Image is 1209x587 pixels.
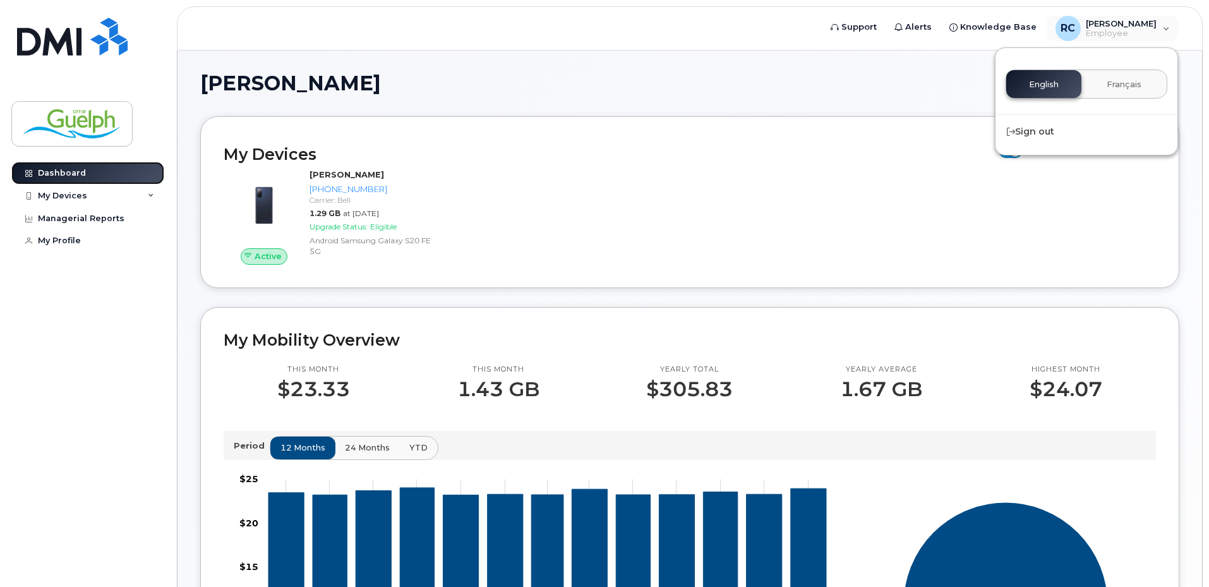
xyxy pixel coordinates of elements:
p: $24.07 [1030,378,1102,401]
span: Upgrade Status: [310,222,368,231]
p: This month [277,365,350,375]
h2: My Mobility Overview [224,330,1156,349]
strong: [PERSON_NAME] [310,169,384,179]
span: Français [1107,80,1141,90]
span: Eligible [370,222,397,231]
p: Period [234,440,270,452]
p: This month [457,365,539,375]
div: Sign out [995,120,1177,143]
img: image20231002-3703462-zm6wmn.jpeg [234,175,294,236]
tspan: $25 [239,473,258,485]
span: [PERSON_NAME] [200,74,381,93]
tspan: $15 [239,561,258,572]
span: 1.29 GB [310,209,340,218]
span: Active [255,250,282,262]
p: 1.67 GB [840,378,922,401]
p: $305.83 [646,378,733,401]
p: 1.43 GB [457,378,539,401]
p: Yearly average [840,365,922,375]
a: Active[PERSON_NAME][PHONE_NUMBER]Carrier: Bell1.29 GBat [DATE]Upgrade Status:EligibleAndroid Sams... [224,169,445,265]
span: 24 months [345,442,390,454]
p: Yearly total [646,365,733,375]
span: YTD [409,442,428,454]
div: Android Samsung Galaxy S20 FE 5G [310,235,440,257]
h2: My Devices [224,145,993,164]
p: Highest month [1030,365,1102,375]
div: [PHONE_NUMBER] [310,183,440,195]
span: at [DATE] [343,209,379,218]
p: $23.33 [277,378,350,401]
div: Carrier: Bell [310,195,440,205]
tspan: $20 [239,517,258,529]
